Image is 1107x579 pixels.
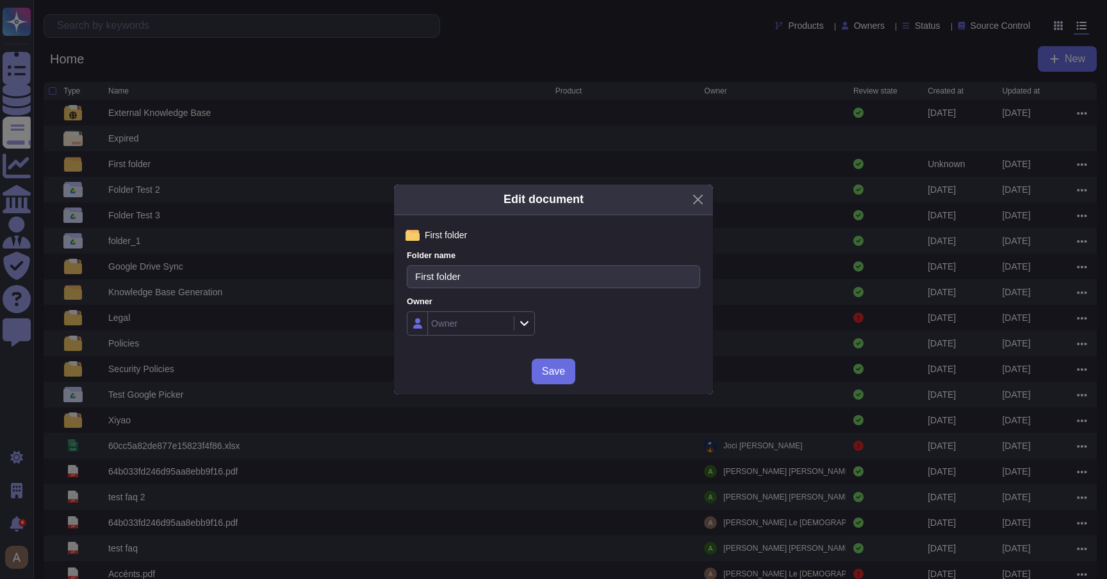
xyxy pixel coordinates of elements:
button: Close [688,190,708,209]
span: Save [542,366,565,377]
input: Folder name [407,265,700,289]
img: folder [406,229,419,241]
label: Owner [407,298,700,306]
span: First folder [425,231,467,240]
div: Edit document [504,191,584,208]
button: Save [532,359,575,384]
label: Folder name [407,252,700,260]
div: Owner [431,319,457,328]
